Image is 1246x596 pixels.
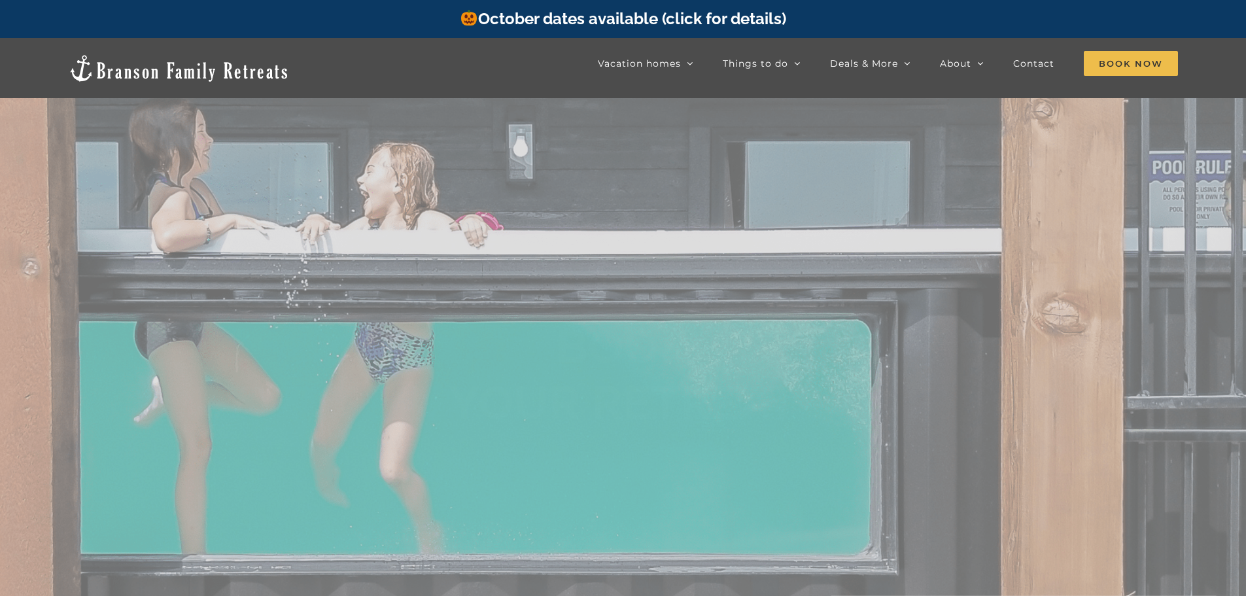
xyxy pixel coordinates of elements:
[723,59,788,68] span: Things to do
[449,318,797,430] b: BOOK YOUR RETREAT
[598,50,693,77] a: Vacation homes
[461,10,477,26] img: 🎃
[830,50,910,77] a: Deals & More
[1084,50,1178,77] a: Book Now
[1084,51,1178,76] span: Book Now
[68,54,290,83] img: Branson Family Retreats Logo
[1013,59,1054,68] span: Contact
[1013,50,1054,77] a: Contact
[940,50,984,77] a: About
[723,50,801,77] a: Things to do
[598,59,681,68] span: Vacation homes
[940,59,971,68] span: About
[460,9,786,28] a: October dates available (click for details)
[598,50,1178,77] nav: Main Menu
[830,59,898,68] span: Deals & More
